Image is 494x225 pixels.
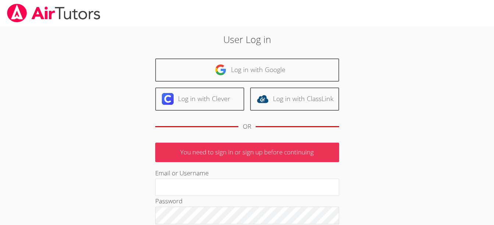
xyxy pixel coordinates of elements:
h2: User Log in [114,32,380,46]
img: airtutors_banner-c4298cdbf04f3fff15de1276eac7730deb9818008684d7c2e4769d2f7ddbe033.png [6,4,101,22]
a: Log in with Clever [155,87,244,111]
img: google-logo-50288ca7cdecda66e5e0955fdab243c47b7ad437acaf1139b6f446037453330a.svg [215,64,227,76]
p: You need to sign in or sign up before continuing [155,143,339,162]
a: Log in with ClassLink [250,87,339,111]
img: clever-logo-6eab21bc6e7a338710f1a6ff85c0baf02591cd810cc4098c63d3a4b26e2feb20.svg [162,93,174,105]
div: OR [243,121,251,132]
label: Password [155,197,182,205]
label: Email or Username [155,169,209,177]
img: classlink-logo-d6bb404cc1216ec64c9a2012d9dc4662098be43eaf13dc465df04b49fa7ab582.svg [257,93,269,105]
a: Log in with Google [155,58,339,82]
